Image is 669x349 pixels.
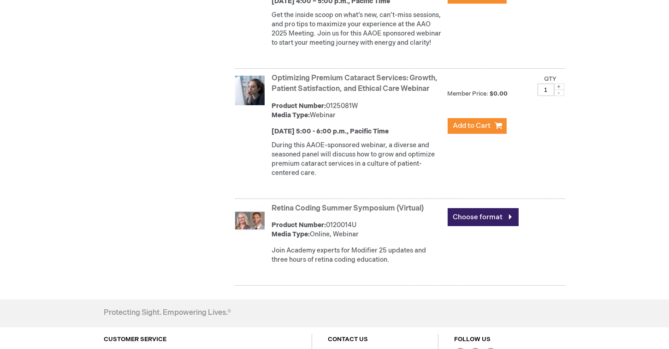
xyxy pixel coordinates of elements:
[490,90,509,97] span: $0.00
[272,11,443,48] p: Get the inside scoop on what’s new, can’t-miss sessions, and pro tips to maximize your experience...
[235,76,265,105] img: Optimizing Premium Cataract Services: Growth, Patient Satisfaction, and Ethical Care Webinar
[104,309,231,317] h4: Protecting Sight. Empowering Lives.®
[328,336,368,343] a: CONTACT US
[235,206,265,235] img: Retina Coding Summer Symposium (Virtual)
[455,336,491,343] a: FOLLOW US
[272,74,438,93] a: Optimizing Premium Cataract Services: Growth, Patient Satisfaction, and Ethical Care Webinar
[104,336,167,343] a: CUSTOMER SERVICE
[272,102,443,120] div: 0125081W Webinar
[272,230,310,238] strong: Media Type:
[448,208,519,226] a: Choose format
[448,118,507,134] button: Add to Cart
[272,127,389,135] strong: [DATE] 5:00 - 6:00 p.m., Pacific Time
[272,102,326,110] strong: Product Number:
[545,75,557,83] label: Qty
[272,246,443,265] div: Join Academy experts for Modifier 25 updates and three hours of retina coding education.
[538,84,554,96] input: Qty
[272,111,310,119] strong: Media Type:
[272,221,443,239] div: 0120014U Online, Webinar
[272,204,424,213] a: Retina Coding Summer Symposium (Virtual)
[453,121,491,130] span: Add to Cart
[272,141,443,178] p: During this AAOE-sponsored webinar, a diverse and seasoned panel will discuss how to grow and opt...
[272,221,326,229] strong: Product Number:
[448,90,489,97] strong: Member Price:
